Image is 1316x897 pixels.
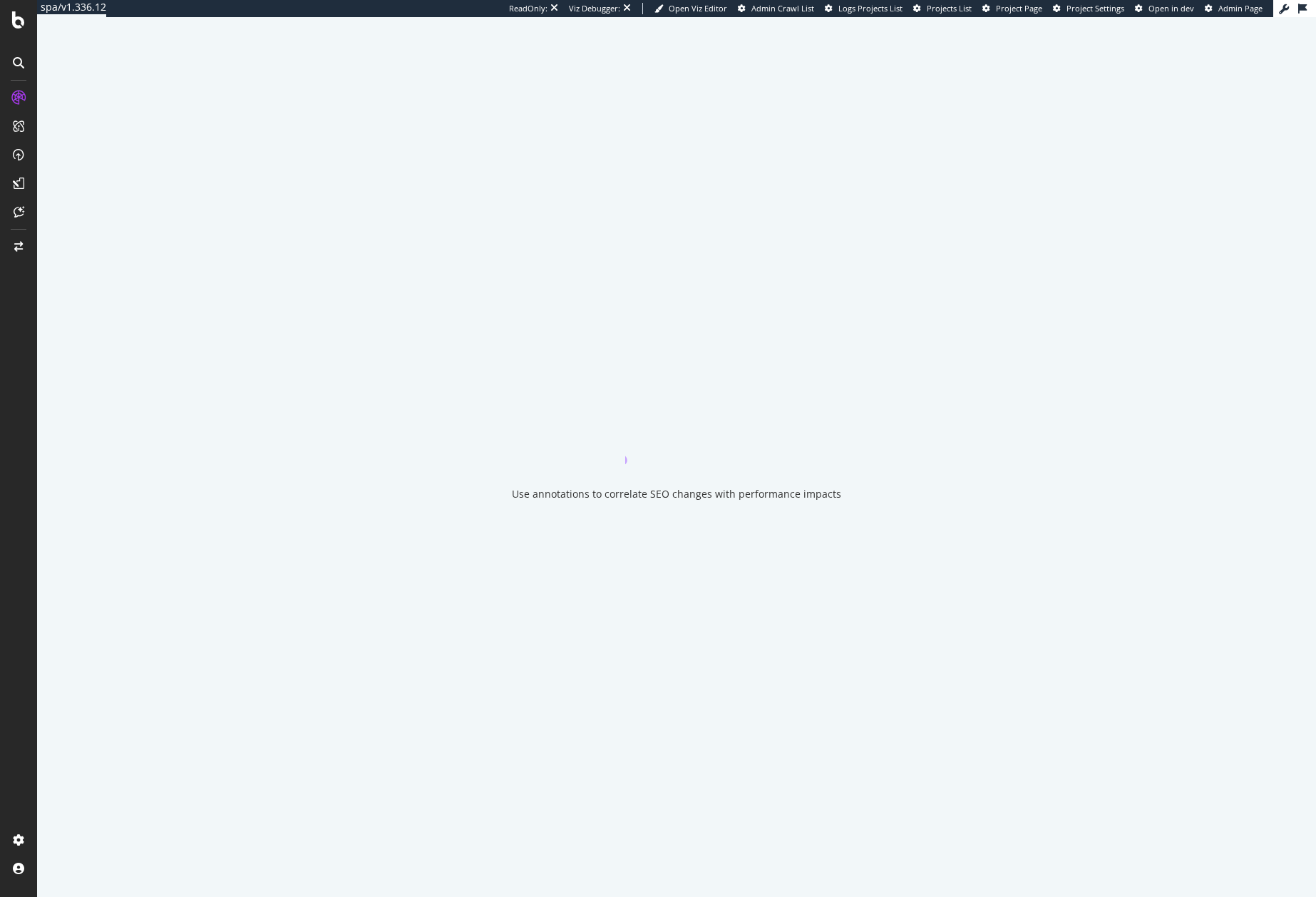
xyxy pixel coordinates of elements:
[913,3,972,14] a: Projects List
[1218,3,1263,14] span: Admin Page
[669,3,727,14] span: Open Viz Editor
[1205,3,1263,14] a: Admin Page
[738,3,814,14] a: Admin Crawl List
[1066,3,1124,14] span: Project Settings
[512,487,841,501] div: Use annotations to correlate SEO changes with performance impacts
[927,3,972,14] span: Projects List
[654,3,727,14] a: Open Viz Editor
[1148,3,1194,14] span: Open in dev
[1135,3,1194,14] a: Open in dev
[569,3,620,14] div: Viz Debugger:
[996,3,1042,14] span: Project Page
[825,3,903,14] a: Logs Projects List
[1053,3,1124,14] a: Project Settings
[838,3,903,14] span: Logs Projects List
[625,413,728,464] div: animation
[509,3,548,14] div: ReadOnly:
[982,3,1042,14] a: Project Page
[751,3,814,14] span: Admin Crawl List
